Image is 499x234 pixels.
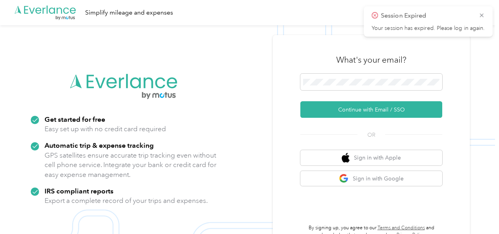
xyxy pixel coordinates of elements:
h3: What's your email? [336,54,406,65]
p: GPS satellites ensure accurate trip tracking even without cell phone service. Integrate your bank... [45,150,217,180]
strong: Get started for free [45,115,105,123]
strong: IRS compliant reports [45,187,114,195]
button: google logoSign in with Google [300,171,442,186]
button: Continue with Email / SSO [300,101,442,118]
div: Simplify mileage and expenses [85,8,173,18]
p: Export a complete record of your trips and expenses. [45,196,208,206]
p: Your session has expired. Please log in again. [372,25,485,32]
iframe: Everlance-gr Chat Button Frame [455,190,499,234]
button: apple logoSign in with Apple [300,150,442,165]
p: Session Expired [381,11,473,21]
a: Terms and Conditions [378,225,425,231]
p: Easy set up with no credit card required [45,124,166,134]
img: google logo [339,174,349,184]
span: OR [357,131,385,139]
img: apple logo [342,153,350,163]
strong: Automatic trip & expense tracking [45,141,154,149]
